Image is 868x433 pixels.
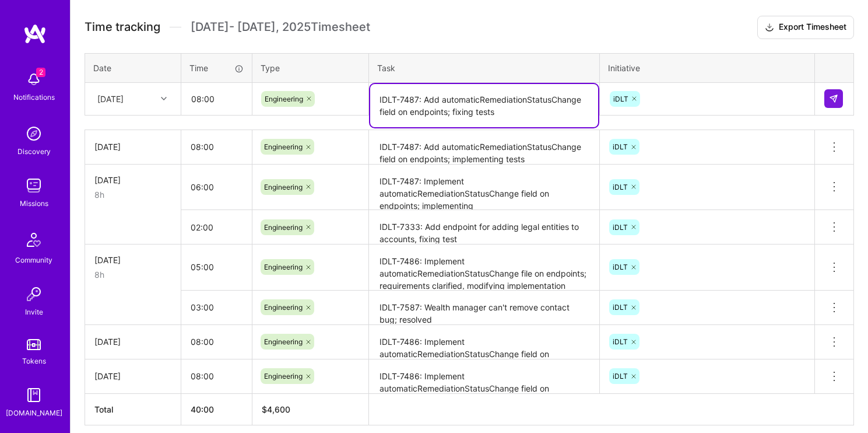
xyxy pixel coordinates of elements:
img: Submit [829,94,838,103]
th: Date [85,53,181,82]
textarea: IDLT-7587: Wealth manager can't remove contact bug; resolved [370,292,598,324]
input: HH:MM [181,326,252,357]
span: iDLT [613,372,628,380]
i: icon Download [765,22,774,34]
span: Engineering [264,183,303,191]
div: [DATE] [94,370,171,382]
span: Engineering [264,142,303,151]
span: Engineering [264,372,303,380]
input: HH:MM [181,131,252,162]
i: icon Chevron [161,96,167,102]
img: discovery [22,122,45,145]
img: bell [22,68,45,91]
span: $ 4,600 [262,404,290,414]
textarea: IDLT-7487: Implement automaticRemediationStatusChange field on endpoints; implementing [370,166,598,210]
span: Engineering [264,303,303,312]
span: iDLT [613,183,628,191]
div: [DATE] [94,174,171,186]
input: HH:MM [181,292,252,323]
th: Total [85,393,181,425]
span: Engineering [264,337,303,346]
input: HH:MM [181,212,252,243]
div: [DATE] [94,336,171,348]
input: HH:MM [182,83,251,114]
input: HH:MM [181,361,252,392]
span: iDLT [613,142,628,151]
div: Community [15,254,52,266]
textarea: IDLT-7333: Add endpoint for adding legal entities to accounts, fixing test [370,211,598,243]
span: [DATE] - [DATE] , 2025 Timesheet [191,20,370,34]
div: [DATE] [94,141,171,153]
th: Task [369,53,600,82]
input: HH:MM [181,172,252,202]
span: Engineering [264,263,303,271]
span: iDLT [613,95,628,103]
span: iDLT [613,223,628,232]
span: iDLT [613,263,628,271]
div: Tokens [22,355,46,367]
img: Community [20,226,48,254]
span: iDLT [613,337,628,346]
textarea: IDLT-7487: Add automaticRemediationStatusChange field on endpoints; fixing tests [370,84,598,127]
div: Notifications [13,91,55,103]
th: 40:00 [181,393,252,425]
input: HH:MM [181,252,252,282]
div: 8h [94,188,171,201]
textarea: IDLT-7487: Add automaticRemediationStatusChange field on endpoints; implementing tests [370,131,598,164]
button: Export Timesheet [757,16,854,39]
div: Invite [25,306,43,318]
textarea: IDLT-7486: Implement automaticRemediationStatusChange file on endpoints; requirements clarified, ... [370,246,598,289]
span: Time tracking [85,20,160,34]
img: logo [23,23,47,44]
img: tokens [27,339,41,350]
textarea: IDLT-7486: Implement automaticRemediationStatusChange field on endpoints; implementing [370,326,598,358]
span: 2 [36,68,45,77]
span: Engineering [265,95,303,103]
textarea: IDLT-7486: Implement automaticRemediationStatusChange field on endpoints, implementing [370,361,598,393]
div: Initiative [608,62,806,74]
img: teamwork [22,174,45,197]
div: [DOMAIN_NAME] [6,407,62,419]
img: Invite [22,282,45,306]
div: 8h [94,268,171,281]
img: guide book [22,383,45,407]
div: Time [189,62,244,74]
span: Engineering [264,223,303,232]
div: [DATE] [97,93,124,105]
div: Missions [20,197,48,209]
div: [DATE] [94,254,171,266]
span: iDLT [613,303,628,312]
th: Type [252,53,369,82]
div: null [824,89,844,108]
div: Discovery [17,145,51,158]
